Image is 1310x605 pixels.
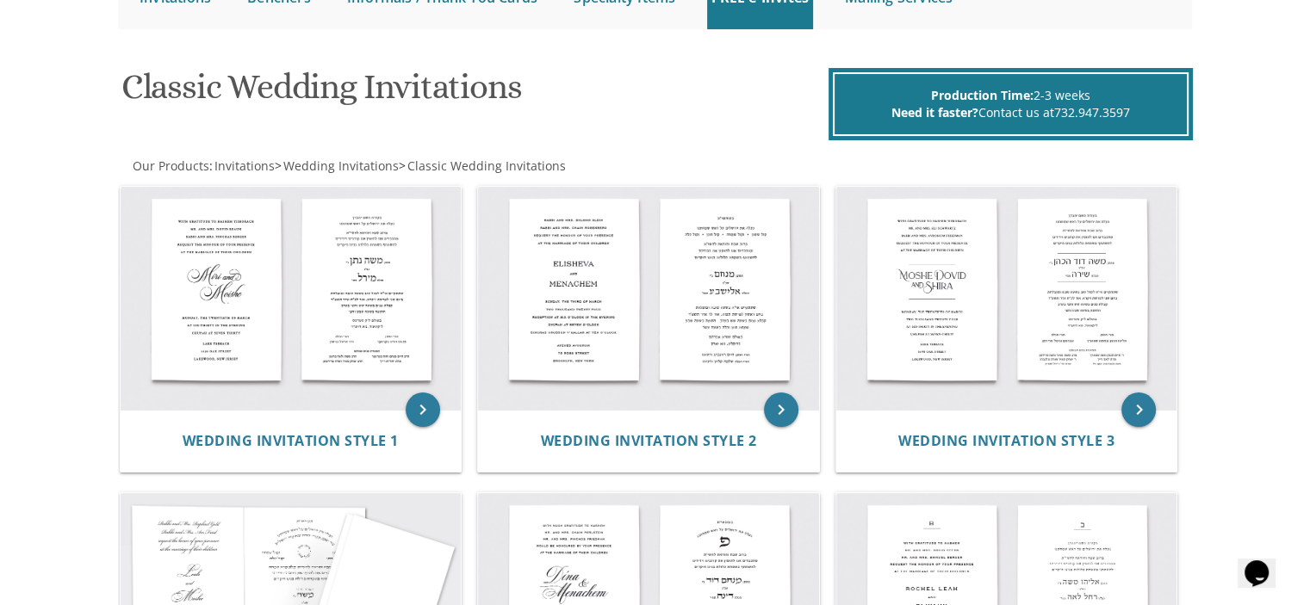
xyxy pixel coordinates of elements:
[121,68,824,119] h1: Classic Wedding Invitations
[121,187,462,411] img: Wedding Invitation Style 1
[898,431,1114,450] span: Wedding Invitation Style 3
[183,431,399,450] span: Wedding Invitation Style 1
[131,157,209,174] a: Our Products
[833,72,1189,136] div: 2-3 weeks Contact us at
[836,187,1177,411] img: Wedding Invitation Style 3
[1054,104,1130,120] a: 732.947.3597
[540,431,756,450] span: Wedding Invitation Style 2
[214,157,275,174] span: Invitations
[898,433,1114,449] a: Wedding Invitation Style 3
[1238,536,1293,588] iframe: chat widget
[406,157,566,174] a: Classic Wedding Invitations
[478,187,819,411] img: Wedding Invitation Style 2
[282,157,399,174] a: Wedding Invitations
[213,157,275,174] a: Invitations
[399,157,566,174] span: >
[283,157,399,174] span: Wedding Invitations
[183,433,399,449] a: Wedding Invitation Style 1
[891,104,978,120] span: Need it faster?
[931,87,1034,103] span: Production Time:
[406,392,440,427] a: keyboard_arrow_right
[540,433,756,449] a: Wedding Invitation Style 2
[764,392,798,427] a: keyboard_arrow_right
[1121,392,1156,427] a: keyboard_arrow_right
[118,157,655,175] div: :
[275,157,399,174] span: >
[407,157,566,174] span: Classic Wedding Invitations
